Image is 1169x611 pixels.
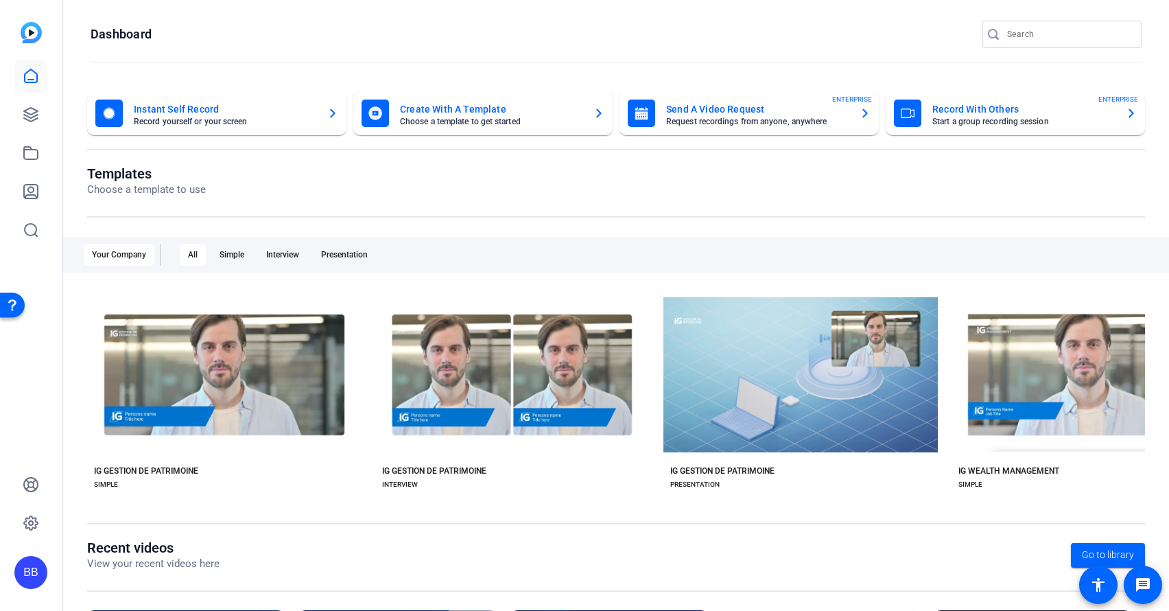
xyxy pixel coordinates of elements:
[619,91,879,135] button: Send A Video RequestRequest recordings from anyone, anywhereENTERPRISE
[134,117,316,126] mat-card-subtitle: Record yourself or your screen
[353,91,613,135] button: Create With A TemplateChoose a template to get started
[87,91,346,135] button: Instant Self RecordRecord yourself or your screen
[400,117,582,126] mat-card-subtitle: Choose a template to get started
[1090,577,1107,593] mat-icon: accessibility
[84,244,154,266] div: Your Company
[382,465,486,476] div: IG GESTION DE PATRIMOINE
[180,244,206,266] div: All
[87,540,220,556] h1: Recent videos
[666,101,849,117] mat-card-title: Send A Video Request
[211,244,252,266] div: Simple
[1071,543,1145,568] a: Go to library
[1082,548,1134,562] span: Go to library
[258,244,307,266] div: Interview
[958,479,982,490] div: SIMPLE
[21,22,42,43] img: blue-gradient.svg
[94,479,118,490] div: SIMPLE
[313,244,376,266] div: Presentation
[958,465,1059,476] div: IG WEALTH MANAGEMENT
[1007,26,1131,43] input: Search
[932,101,1115,117] mat-card-title: Record With Others
[94,465,198,476] div: IG GESTION DE PATRIMOINE
[1098,94,1138,104] span: ENTERPRISE
[14,556,47,589] div: BB
[87,182,206,198] p: Choose a template to use
[382,479,418,490] div: INTERVIEW
[87,165,206,182] h1: Templates
[400,101,582,117] mat-card-title: Create With A Template
[886,91,1145,135] button: Record With OthersStart a group recording sessionENTERPRISE
[91,26,152,43] h1: Dashboard
[832,94,872,104] span: ENTERPRISE
[134,101,316,117] mat-card-title: Instant Self Record
[87,556,220,572] p: View your recent videos here
[666,117,849,126] mat-card-subtitle: Request recordings from anyone, anywhere
[670,479,720,490] div: PRESENTATION
[1135,577,1151,593] mat-icon: message
[932,117,1115,126] mat-card-subtitle: Start a group recording session
[670,465,775,476] div: IG GESTION DE PATRIMOINE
